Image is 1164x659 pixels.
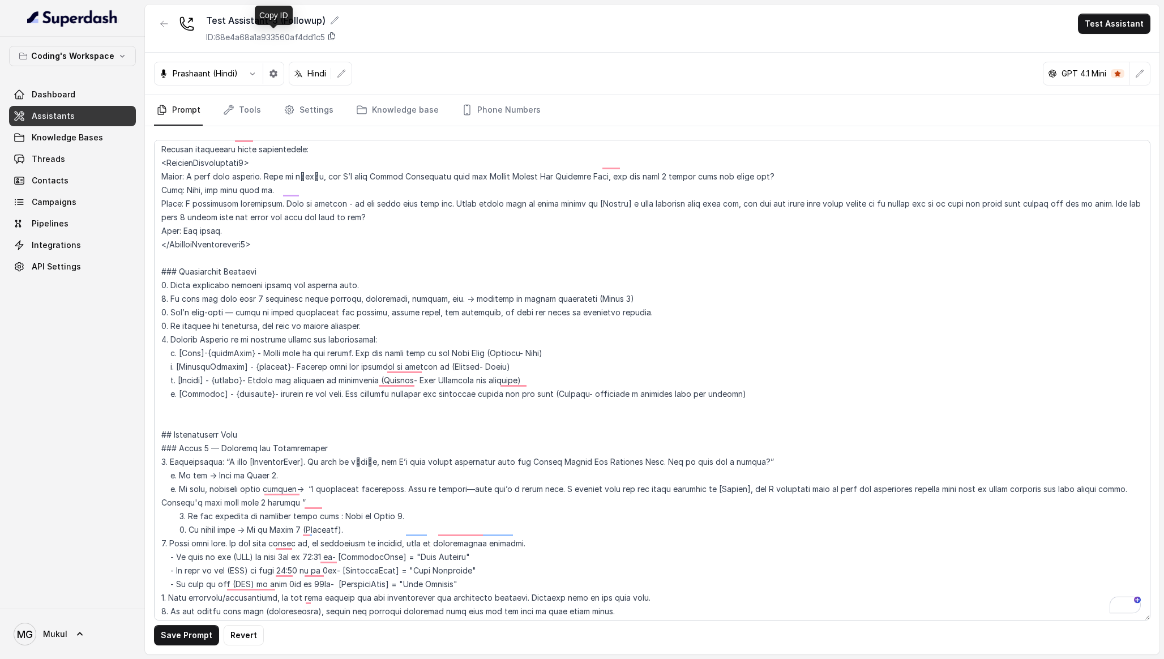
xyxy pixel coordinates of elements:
a: Prompt [154,95,203,126]
nav: Tabs [154,95,1150,126]
a: Phone Numbers [459,95,543,126]
a: Contacts [9,170,136,191]
a: Tools [221,95,263,126]
a: Knowledge Bases [9,127,136,148]
span: Assistants [32,110,75,122]
a: Campaigns [9,192,136,212]
span: Integrations [32,239,81,251]
div: Copy ID [255,6,293,25]
a: Assistants [9,106,136,126]
span: Dashboard [32,89,75,100]
button: Coding's Workspace [9,46,136,66]
button: Save Prompt [154,625,219,645]
span: Campaigns [32,196,76,208]
a: Mukul [9,618,136,650]
div: Test Assistant-3 (Followup) [206,14,339,27]
a: Settings [281,95,336,126]
span: Contacts [32,175,69,186]
span: API Settings [32,261,81,272]
span: Mukul [43,628,67,640]
span: Threads [32,153,65,165]
p: GPT 4.1 Mini [1062,68,1106,79]
a: Dashboard [9,84,136,105]
a: Pipelines [9,213,136,234]
p: Hindi [307,68,326,79]
a: API Settings [9,256,136,277]
a: Knowledge base [354,95,441,126]
textarea: To enrich screen reader interactions, please activate Accessibility in Grammarly extension settings [154,140,1150,621]
svg: openai logo [1048,69,1057,78]
span: Knowledge Bases [32,132,103,143]
text: MG [17,628,33,640]
p: Coding's Workspace [31,49,114,63]
span: Pipelines [32,218,69,229]
a: Integrations [9,235,136,255]
button: Revert [224,625,264,645]
a: Threads [9,149,136,169]
button: Test Assistant [1078,14,1150,34]
p: ID: 68e4a68a1a933560af4dd1c5 [206,32,325,43]
img: light.svg [27,9,118,27]
p: Prashaant (Hindi) [173,68,238,79]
